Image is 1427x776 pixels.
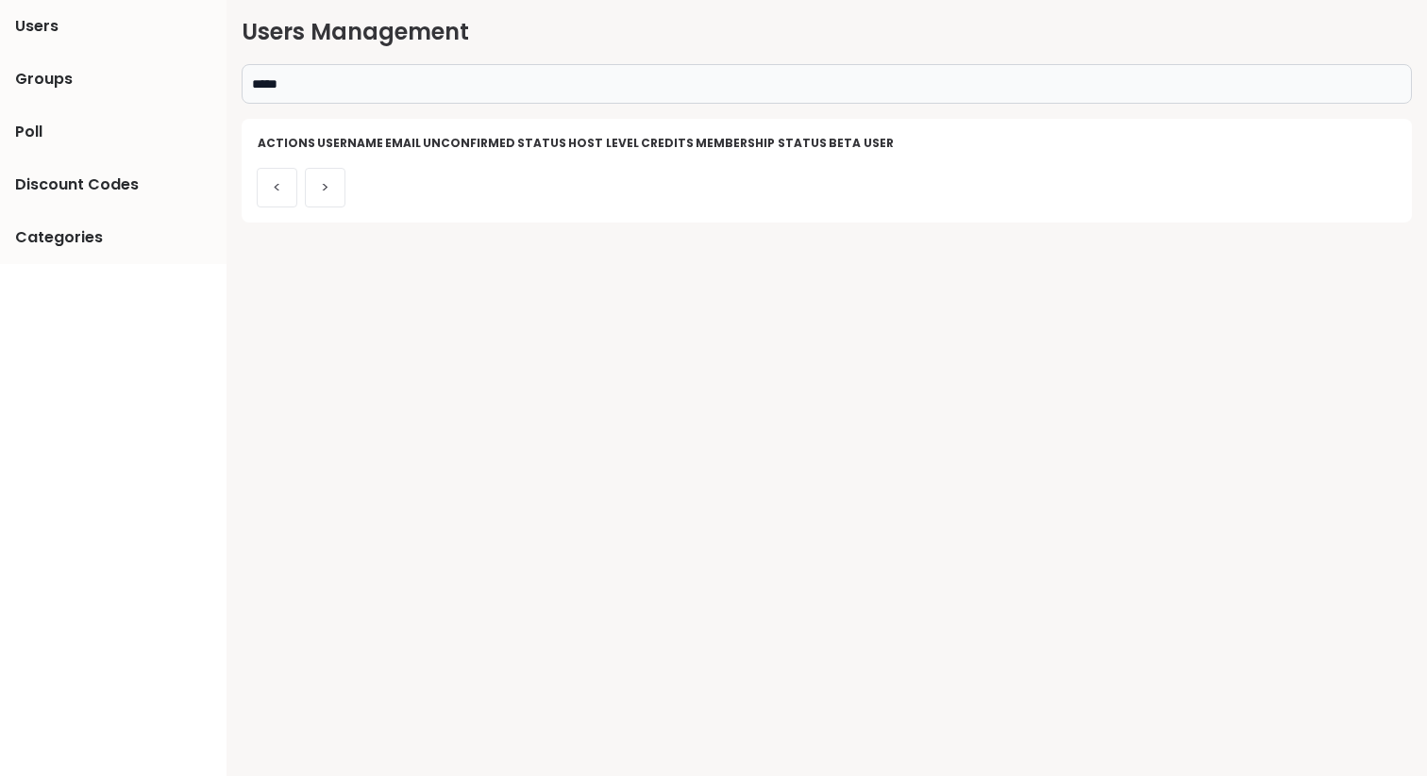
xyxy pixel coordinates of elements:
[257,134,316,153] th: Actions
[242,15,1412,49] h2: Users Management
[305,168,345,207] button: >
[828,134,895,153] th: Beta User
[316,134,384,153] th: Username
[640,134,695,153] th: credits
[15,15,59,38] span: Users
[15,68,73,91] span: Groups
[384,134,422,153] th: Email
[15,226,103,249] span: Categories
[15,121,42,143] span: Poll
[15,173,139,196] span: Discount Codes
[422,134,516,153] th: Unconfirmed
[695,134,828,153] th: Membership Status
[567,134,640,153] th: Host Level
[257,168,297,207] button: <
[516,134,567,153] th: Status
